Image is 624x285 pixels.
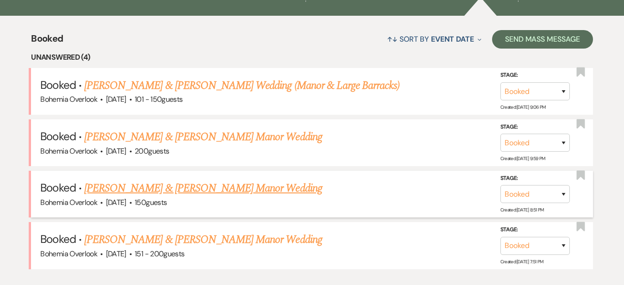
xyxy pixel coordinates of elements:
[40,232,75,246] span: Booked
[500,70,570,81] label: Stage:
[84,129,322,145] a: [PERSON_NAME] & [PERSON_NAME] Manor Wedding
[500,259,543,265] span: Created: [DATE] 7:51 PM
[500,173,570,184] label: Stage:
[40,129,75,143] span: Booked
[84,231,322,248] a: [PERSON_NAME] & [PERSON_NAME] Manor Wedding
[106,146,126,156] span: [DATE]
[500,225,570,235] label: Stage:
[106,249,126,259] span: [DATE]
[106,198,126,207] span: [DATE]
[431,34,474,44] span: Event Date
[40,146,97,156] span: Bohemia Overlook
[40,249,97,259] span: Bohemia Overlook
[84,77,399,94] a: [PERSON_NAME] & [PERSON_NAME] Wedding (Manor & Large Barracks)
[40,94,97,104] span: Bohemia Overlook
[106,94,126,104] span: [DATE]
[135,198,167,207] span: 150 guests
[40,78,75,92] span: Booked
[500,104,546,110] span: Created: [DATE] 9:06 PM
[31,31,63,51] span: Booked
[492,30,593,49] button: Send Mass Message
[135,146,169,156] span: 200 guests
[500,155,545,161] span: Created: [DATE] 9:59 PM
[40,198,97,207] span: Bohemia Overlook
[383,27,485,51] button: Sort By Event Date
[135,249,184,259] span: 151 - 200 guests
[500,122,570,132] label: Stage:
[31,51,593,63] li: Unanswered (4)
[387,34,398,44] span: ↑↓
[500,207,544,213] span: Created: [DATE] 8:51 PM
[135,94,182,104] span: 101 - 150 guests
[40,180,75,195] span: Booked
[84,180,322,197] a: [PERSON_NAME] & [PERSON_NAME] Manor Wedding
